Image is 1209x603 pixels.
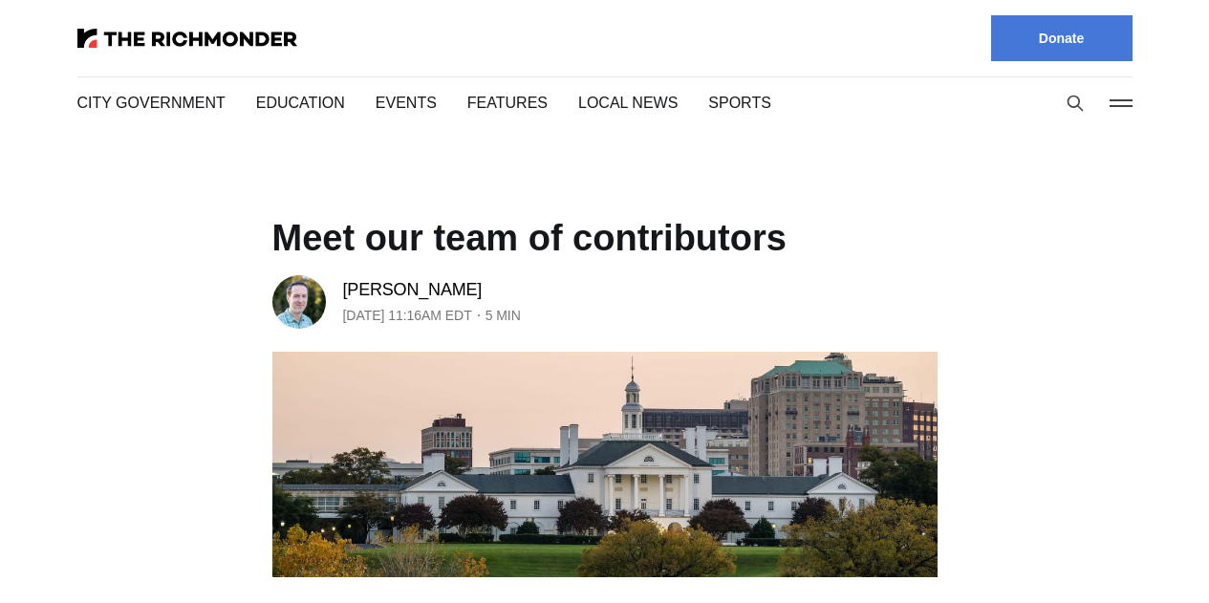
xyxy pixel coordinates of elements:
[486,304,521,327] span: 5 min
[256,95,345,111] a: Education
[376,95,437,111] a: Events
[272,275,326,329] img: Michael Phillips
[77,29,297,48] img: The Richmonder
[77,95,226,111] a: City Government
[578,95,678,111] a: Local News
[343,278,483,301] a: [PERSON_NAME]
[991,15,1133,61] a: Donate
[467,95,548,111] a: Features
[1061,89,1090,118] button: Search this site
[272,218,787,258] h1: Meet our team of contributors
[343,304,472,327] time: [DATE] 11:16AM EDT
[1047,509,1209,603] iframe: portal-trigger
[272,352,938,577] img: Meet our team of contributors
[708,95,771,111] a: Sports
